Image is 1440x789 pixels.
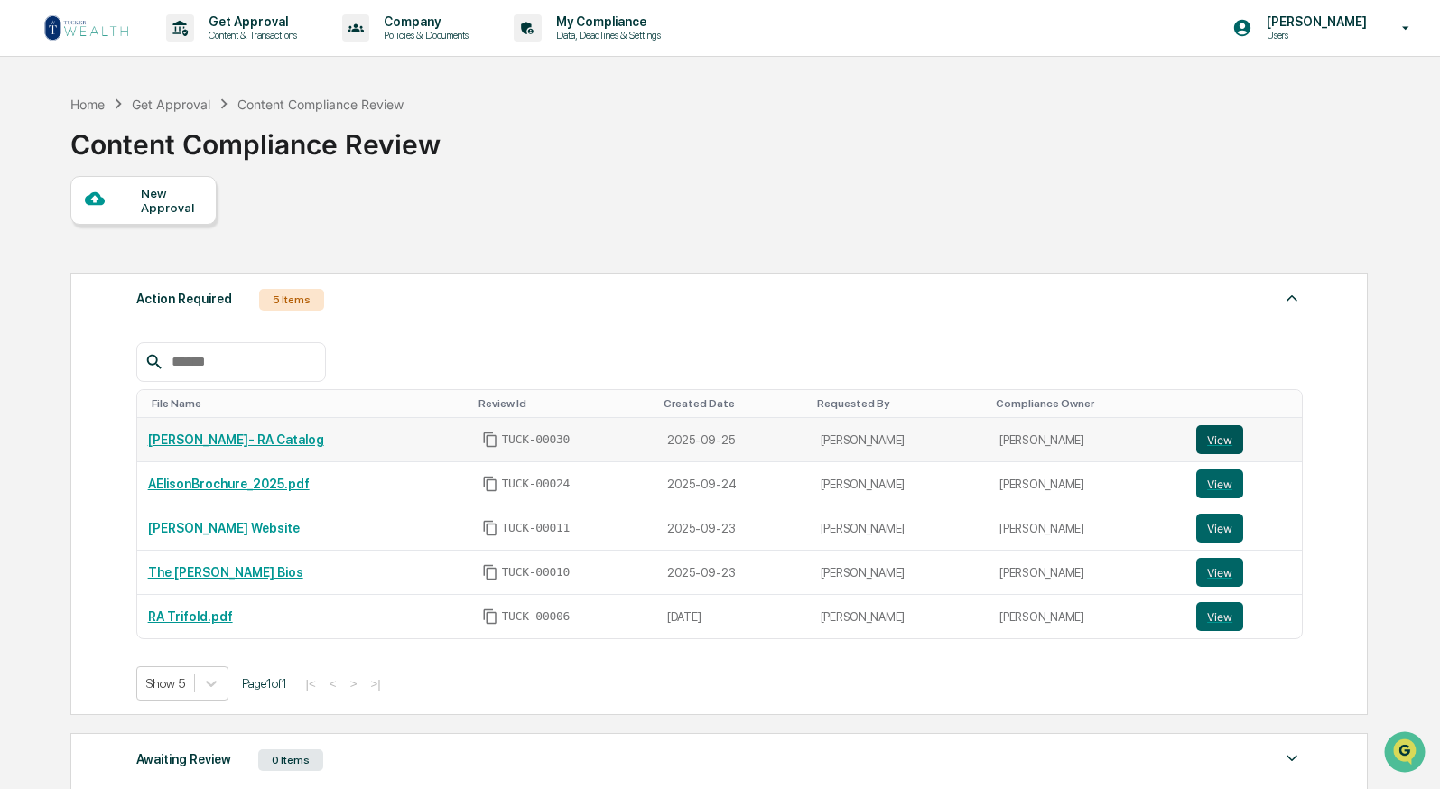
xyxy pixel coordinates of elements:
[324,676,342,692] button: <
[148,477,310,491] a: AElisonBrochure_2025.pdf
[502,565,571,580] span: TUCK-00010
[989,418,1185,462] td: [PERSON_NAME]
[502,477,571,491] span: TUCK-00024
[1196,514,1243,543] button: View
[148,521,300,535] a: [PERSON_NAME] Website
[989,595,1185,638] td: [PERSON_NAME]
[656,506,810,551] td: 2025-09-23
[148,565,303,580] a: The [PERSON_NAME] Bios
[656,551,810,595] td: 2025-09-23
[1200,397,1294,410] div: Toggle SortBy
[148,432,324,447] a: [PERSON_NAME]- RA Catalog
[18,38,329,67] p: How can we help?
[1382,729,1431,778] iframe: Open customer support
[149,227,224,246] span: Attestations
[478,397,650,410] div: Toggle SortBy
[11,255,121,287] a: 🔎Data Lookup
[656,418,810,462] td: 2025-09-25
[1196,425,1290,454] a: View
[124,220,231,253] a: 🗄️Attestations
[656,462,810,506] td: 2025-09-24
[180,306,218,320] span: Pylon
[502,609,571,624] span: TUCK-00006
[502,432,571,447] span: TUCK-00030
[502,521,571,535] span: TUCK-00011
[1252,29,1376,42] p: Users
[301,676,321,692] button: |<
[61,156,228,171] div: We're available if you need us!
[61,138,296,156] div: Start new chat
[36,227,116,246] span: Preclearance
[1196,602,1243,631] button: View
[810,506,989,551] td: [PERSON_NAME]
[1196,514,1290,543] a: View
[131,229,145,244] div: 🗄️
[141,186,201,215] div: New Approval
[996,397,1178,410] div: Toggle SortBy
[1281,287,1303,309] img: caret
[989,462,1185,506] td: [PERSON_NAME]
[43,14,130,42] img: logo
[132,97,210,112] div: Get Approval
[369,29,478,42] p: Policies & Documents
[1196,469,1243,498] button: View
[194,14,306,29] p: Get Approval
[70,97,105,112] div: Home
[810,418,989,462] td: [PERSON_NAME]
[542,29,670,42] p: Data, Deadlines & Settings
[345,676,363,692] button: >
[237,97,404,112] div: Content Compliance Review
[482,608,498,625] span: Copy Id
[136,747,231,771] div: Awaiting Review
[1252,14,1376,29] p: [PERSON_NAME]
[152,397,464,410] div: Toggle SortBy
[36,262,114,280] span: Data Lookup
[365,676,386,692] button: >|
[989,551,1185,595] td: [PERSON_NAME]
[242,676,287,691] span: Page 1 of 1
[194,29,306,42] p: Content & Transactions
[810,462,989,506] td: [PERSON_NAME]
[482,564,498,580] span: Copy Id
[148,609,233,624] a: RA Trifold.pdf
[1196,602,1290,631] a: View
[817,397,982,410] div: Toggle SortBy
[18,264,33,278] div: 🔎
[810,551,989,595] td: [PERSON_NAME]
[989,506,1185,551] td: [PERSON_NAME]
[1281,747,1303,769] img: caret
[258,749,323,771] div: 0 Items
[482,520,498,536] span: Copy Id
[18,138,51,171] img: 1746055101610-c473b297-6a78-478c-a979-82029cc54cd1
[70,114,441,161] div: Content Compliance Review
[127,305,218,320] a: Powered byPylon
[11,220,124,253] a: 🖐️Preclearance
[18,229,33,244] div: 🖐️
[656,595,810,638] td: [DATE]
[482,476,498,492] span: Copy Id
[1196,558,1290,587] a: View
[664,397,803,410] div: Toggle SortBy
[542,14,670,29] p: My Compliance
[810,595,989,638] td: [PERSON_NAME]
[1196,425,1243,454] button: View
[259,289,324,311] div: 5 Items
[307,144,329,165] button: Start new chat
[1196,558,1243,587] button: View
[136,287,232,311] div: Action Required
[1196,469,1290,498] a: View
[369,14,478,29] p: Company
[482,432,498,448] span: Copy Id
